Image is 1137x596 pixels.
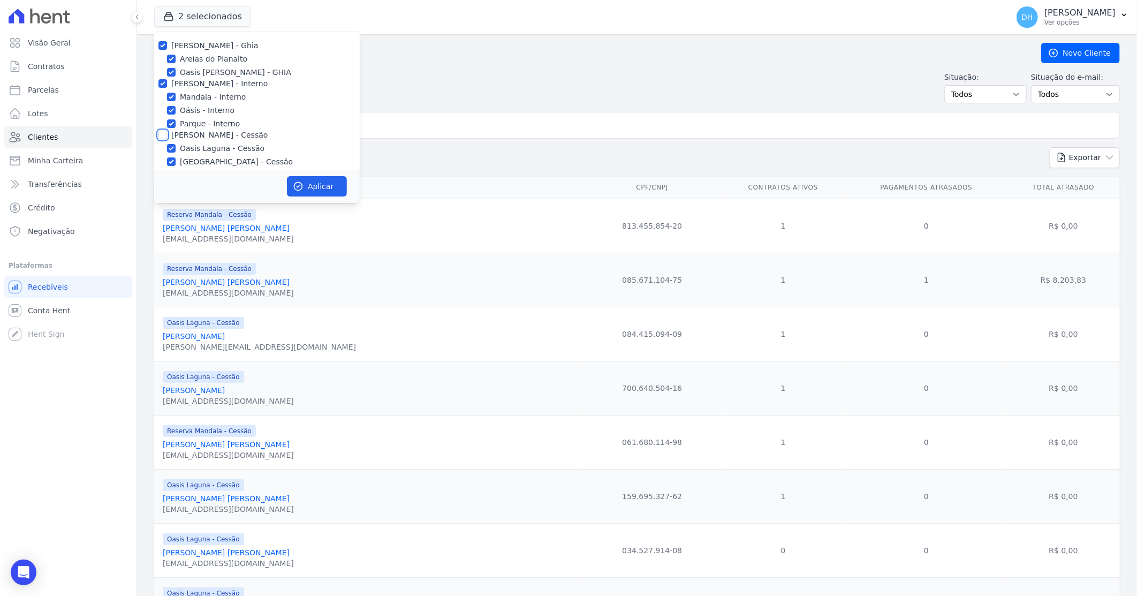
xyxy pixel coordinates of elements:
a: [PERSON_NAME] [163,332,225,341]
td: 1 [721,307,846,361]
span: Minha Carteira [28,155,83,166]
span: Visão Geral [28,37,71,48]
a: Recebíveis [4,276,132,298]
td: 034.527.914-08 [584,523,721,577]
span: Lotes [28,108,48,119]
td: 1 [721,199,846,253]
td: R$ 0,00 [1007,469,1120,523]
td: 0 [846,523,1007,577]
label: Situação: [944,72,1027,83]
span: Reserva Mandala - Cessão [163,209,256,221]
span: Clientes [28,132,58,142]
td: R$ 0,00 [1007,199,1120,253]
label: Oásis - Interno [180,105,234,116]
td: 084.415.094-09 [584,307,721,361]
div: [EMAIL_ADDRESS][DOMAIN_NAME] [163,233,294,244]
td: 0 [846,361,1007,415]
td: R$ 0,00 [1007,523,1120,577]
label: [PERSON_NAME] - Ghia [171,41,258,50]
a: Parcelas [4,79,132,101]
th: Total Atrasado [1007,177,1120,199]
div: Open Intercom Messenger [11,560,36,585]
a: Crédito [4,197,132,218]
a: [PERSON_NAME] [163,386,225,395]
label: [PERSON_NAME] - Interno [171,79,268,88]
span: Transferências [28,179,82,190]
th: Pagamentos Atrasados [846,177,1007,199]
span: Conta Hent [28,305,70,316]
label: [GEOGRAPHIC_DATA] - Cessão [180,156,293,168]
td: 0 [846,415,1007,469]
button: DH [PERSON_NAME] Ver opções [1008,2,1137,32]
a: [PERSON_NAME] [PERSON_NAME] [163,278,290,286]
td: 0 [846,199,1007,253]
a: Conta Hent [4,300,132,321]
a: Contratos [4,56,132,77]
td: 1 [721,253,846,307]
td: 085.671.104-75 [584,253,721,307]
a: Negativação [4,221,132,242]
label: Mandala - Interno [180,92,246,103]
span: Oasis Laguna - Cessão [163,479,244,491]
th: Nome [154,177,584,199]
th: Contratos Ativos [721,177,846,199]
a: Visão Geral [4,32,132,54]
span: Parcelas [28,85,59,95]
td: 1 [721,415,846,469]
a: Lotes [4,103,132,124]
span: Reserva Mandala - Cessão [163,263,256,275]
a: [PERSON_NAME] [PERSON_NAME] [163,224,290,232]
div: [EMAIL_ADDRESS][DOMAIN_NAME] [163,396,294,406]
span: Contratos [28,61,64,72]
td: R$ 8.203,83 [1007,253,1120,307]
td: 1 [721,361,846,415]
td: R$ 0,00 [1007,307,1120,361]
td: R$ 0,00 [1007,361,1120,415]
span: Oasis Laguna - Cessão [163,533,244,545]
td: 700.640.504-16 [584,361,721,415]
p: [PERSON_NAME] [1044,7,1116,18]
td: R$ 0,00 [1007,415,1120,469]
span: Reserva Mandala - Cessão [163,425,256,437]
h2: Clientes [154,43,1024,63]
button: 2 selecionados [154,6,251,27]
input: Buscar por nome, CPF ou e-mail [174,115,1115,136]
span: Crédito [28,202,55,213]
div: Plataformas [9,259,128,272]
td: 159.695.327-62 [584,469,721,523]
button: Exportar [1049,147,1120,168]
span: Negativação [28,226,75,237]
span: Oasis Laguna - Cessão [163,317,244,329]
td: 1 [846,253,1007,307]
label: Oasis [PERSON_NAME] - GHIA [180,67,291,78]
div: [EMAIL_ADDRESS][DOMAIN_NAME] [163,450,294,461]
label: Situação do e-mail: [1031,72,1120,83]
td: 0 [721,523,846,577]
a: Transferências [4,173,132,195]
a: Novo Cliente [1041,43,1120,63]
div: [EMAIL_ADDRESS][DOMAIN_NAME] [163,504,294,515]
label: Areias do Planalto [180,54,247,65]
a: [PERSON_NAME] [PERSON_NAME] [163,548,290,557]
td: 0 [846,469,1007,523]
a: [PERSON_NAME] [PERSON_NAME] [163,494,290,503]
th: CPF/CNPJ [584,177,721,199]
a: [PERSON_NAME] [PERSON_NAME] [163,440,290,449]
a: Clientes [4,126,132,148]
div: [EMAIL_ADDRESS][DOMAIN_NAME] [163,558,294,569]
label: Oasis Laguna - Cessão [180,143,264,154]
span: DH [1021,13,1033,21]
label: [PERSON_NAME] - Cessão [171,131,268,139]
p: Ver opções [1044,18,1116,27]
span: Oasis Laguna - Cessão [163,371,244,383]
a: Minha Carteira [4,150,132,171]
td: 0 [846,307,1007,361]
div: [PERSON_NAME][EMAIL_ADDRESS][DOMAIN_NAME] [163,342,356,352]
td: 1 [721,469,846,523]
span: Recebíveis [28,282,68,292]
td: 061.680.114-98 [584,415,721,469]
label: Parque - Interno [180,118,240,130]
div: [EMAIL_ADDRESS][DOMAIN_NAME] [163,288,294,298]
td: 813.455.854-20 [584,199,721,253]
button: Aplicar [287,176,347,197]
